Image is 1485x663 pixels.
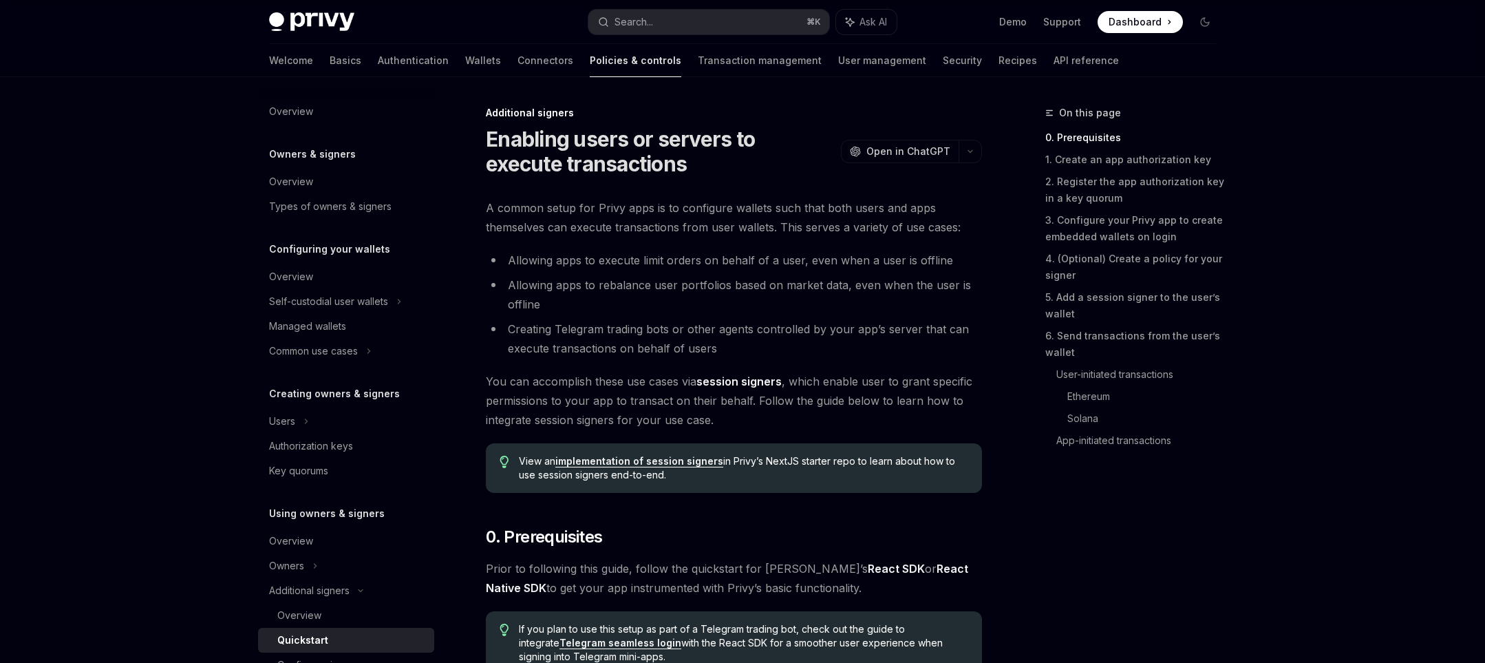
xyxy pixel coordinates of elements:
div: Overview [269,269,313,285]
div: Additional signers [269,582,350,599]
div: Types of owners & signers [269,198,392,215]
li: Creating Telegram trading bots or other agents controlled by your app’s server that can execute t... [486,319,982,358]
div: Users [269,413,295,430]
button: Ask AI [836,10,897,34]
a: Basics [330,44,361,77]
a: Solana [1067,408,1227,430]
img: dark logo [269,12,354,32]
a: implementation of session signers [555,455,723,467]
div: Overview [269,103,313,120]
a: Overview [258,99,434,124]
span: Open in ChatGPT [866,145,950,158]
span: Prior to following this guide, follow the quickstart for [PERSON_NAME]’s or to get your app instr... [486,559,982,598]
div: Common use cases [269,343,358,359]
svg: Tip [500,624,509,636]
div: Authorization keys [269,438,353,454]
a: Policies & controls [590,44,681,77]
h5: Configuring your wallets [269,241,390,257]
a: Dashboard [1098,11,1183,33]
a: Wallets [465,44,501,77]
a: Overview [258,529,434,554]
button: Open in ChatGPT [841,140,959,163]
div: Overview [269,533,313,549]
a: API reference [1054,44,1119,77]
h5: Creating owners & signers [269,386,400,402]
a: React SDK [868,562,925,576]
a: 2. Register the app authorization key in a key quorum [1045,171,1227,209]
li: Allowing apps to execute limit orders on behalf of a user, even when a user is offline [486,251,982,270]
a: session signers [696,375,782,389]
a: User-initiated transactions [1056,364,1227,386]
span: Ask AI [859,15,887,29]
button: Toggle dark mode [1194,11,1216,33]
div: Overview [277,607,321,624]
a: 6. Send transactions from the user’s wallet [1045,325,1227,364]
a: Managed wallets [258,314,434,339]
h5: Owners & signers [269,146,356,162]
a: Key quorums [258,459,434,483]
a: Ethereum [1067,386,1227,408]
a: Transaction management [698,44,822,77]
span: ⌘ K [806,17,821,28]
h5: Using owners & signers [269,505,385,522]
span: A common setup for Privy apps is to configure wallets such that both users and apps themselves ca... [486,198,982,237]
a: Authentication [378,44,449,77]
a: Demo [999,15,1027,29]
a: 3. Configure your Privy app to create embedded wallets on login [1045,209,1227,248]
h1: Enabling users or servers to execute transactions [486,127,835,176]
span: 0. Prerequisites [486,526,602,548]
a: 1. Create an app authorization key [1045,149,1227,171]
div: Owners [269,558,304,574]
button: Search...⌘K [588,10,829,34]
div: Overview [269,173,313,190]
span: On this page [1059,105,1121,121]
a: 0. Prerequisites [1045,127,1227,149]
a: Quickstart [258,628,434,653]
a: App-initiated transactions [1056,430,1227,452]
span: View an in Privy’s NextJS starter repo to learn about how to use session signers end-to-end. [519,454,968,482]
li: Allowing apps to rebalance user portfolios based on market data, even when the user is offline [486,275,982,314]
span: Dashboard [1109,15,1162,29]
a: Telegram seamless login [559,637,681,649]
a: Authorization keys [258,434,434,459]
div: Key quorums [269,463,328,479]
a: Recipes [998,44,1037,77]
a: 4. (Optional) Create a policy for your signer [1045,248,1227,286]
span: You can accomplish these use cases via , which enable user to grant specific permissions to your ... [486,372,982,430]
div: Additional signers [486,106,982,120]
a: Overview [258,264,434,289]
a: Overview [258,169,434,194]
a: Types of owners & signers [258,194,434,219]
a: Support [1043,15,1081,29]
a: User management [838,44,926,77]
a: Welcome [269,44,313,77]
div: Quickstart [277,632,328,649]
a: Overview [258,603,434,628]
div: Managed wallets [269,318,346,335]
a: 5. Add a session signer to the user’s wallet [1045,286,1227,325]
a: Connectors [517,44,573,77]
svg: Tip [500,456,509,468]
a: Security [943,44,982,77]
div: Self-custodial user wallets [269,293,388,310]
div: Search... [615,14,653,30]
